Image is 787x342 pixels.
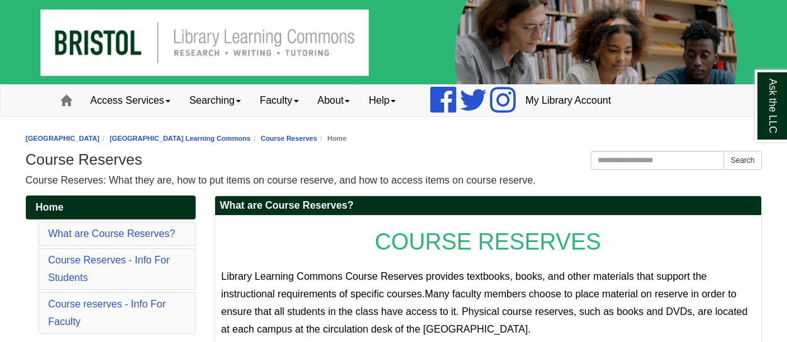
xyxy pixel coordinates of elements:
[375,229,601,255] span: COURSE RESERVES
[48,228,176,239] a: What are Course Reserves?
[26,133,762,145] nav: breadcrumb
[48,299,166,327] a: Course reserves - Info For Faculty
[26,135,100,142] a: [GEOGRAPHIC_DATA]
[221,271,707,299] span: Library Learning Commons Course Reserves provides textbooks, books, and other materials that supp...
[723,151,761,170] button: Search
[81,85,180,116] a: Access Services
[317,133,347,145] li: Home
[516,85,620,116] a: My Library Account
[48,255,170,283] a: Course Reserves - Info For Students
[359,85,405,116] a: Help
[308,85,360,116] a: About
[109,135,250,142] a: [GEOGRAPHIC_DATA] Learning Commons
[221,289,748,334] span: Many faculty members choose to place material on reserve in order to ensure that all students in ...
[36,202,64,212] span: Home
[215,196,761,216] h2: What are Course Reserves?
[260,135,317,142] a: Course Reserves
[26,151,762,168] h1: Course Reserves
[26,196,196,219] a: Home
[250,85,308,116] a: Faculty
[26,175,536,185] span: Course Reserves: What they are, how to put items on course reserve, and how to access items on co...
[180,85,250,116] a: Searching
